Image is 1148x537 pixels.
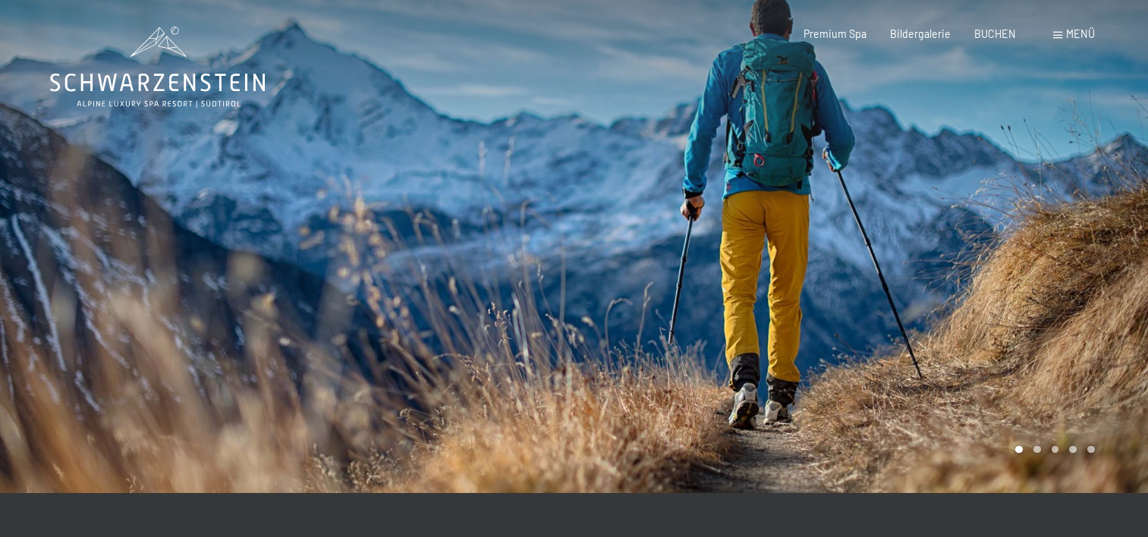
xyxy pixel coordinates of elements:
div: Carousel Page 1 (Current Slide) [1015,446,1023,454]
div: Carousel Page 3 [1052,446,1059,454]
div: Carousel Page 2 [1033,446,1041,454]
a: Premium Spa [804,27,867,40]
a: BUCHEN [974,27,1016,40]
div: Carousel Pagination [1010,446,1094,454]
div: Carousel Page 5 [1087,446,1095,454]
a: Bildergalerie [890,27,951,40]
span: Menü [1066,27,1095,40]
div: Carousel Page 4 [1069,446,1077,454]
